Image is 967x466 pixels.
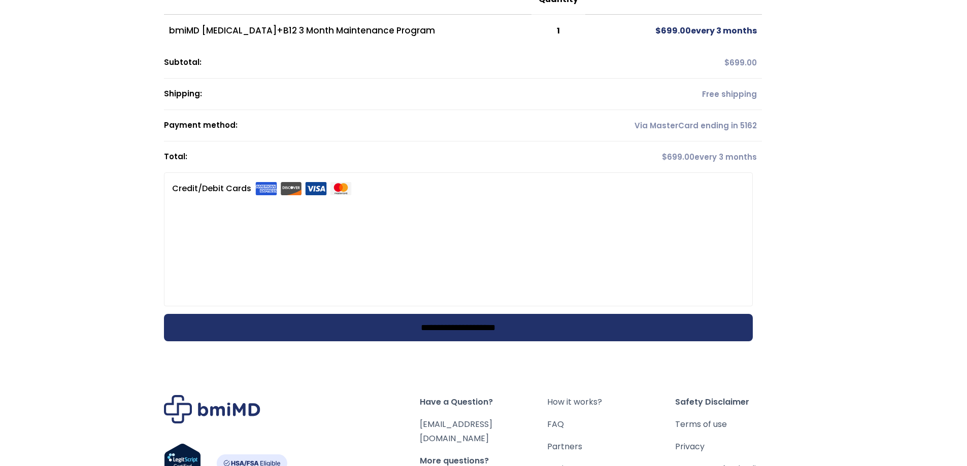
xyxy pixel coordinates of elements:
img: Discover [280,182,302,195]
a: FAQ [547,417,675,432]
label: Credit/Debit Cards [172,181,352,197]
img: Amex [255,182,277,195]
td: Free shipping [585,79,761,110]
a: Privacy [675,440,803,454]
a: [EMAIL_ADDRESS][DOMAIN_NAME] [420,418,492,444]
img: Mastercard [330,182,352,195]
iframe: Secure payment input frame [170,195,743,293]
img: Visa [305,182,327,195]
th: Shipping: [164,79,586,110]
span: Have a Question? [420,395,548,409]
span: $ [662,152,667,162]
td: 1 [531,15,585,47]
a: Terms of use [675,417,803,432]
td: every 3 months [585,141,761,172]
span: $ [724,57,729,68]
td: every 3 months [585,15,761,47]
td: Via MasterCard ending in 5162 [585,110,761,141]
span: 699.00 [662,152,694,162]
a: How it works? [547,395,675,409]
img: Brand Logo [164,395,260,423]
span: Safety Disclaimer [675,395,803,409]
th: Payment method: [164,110,586,141]
span: 699.00 [724,57,757,68]
th: Subtotal: [164,47,586,79]
a: Partners [547,440,675,454]
td: bmiMD [MEDICAL_DATA]+B12 3 Month Maintenance Program [164,15,531,47]
th: Total: [164,141,586,172]
span: 699.00 [655,25,691,37]
span: $ [655,25,661,37]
